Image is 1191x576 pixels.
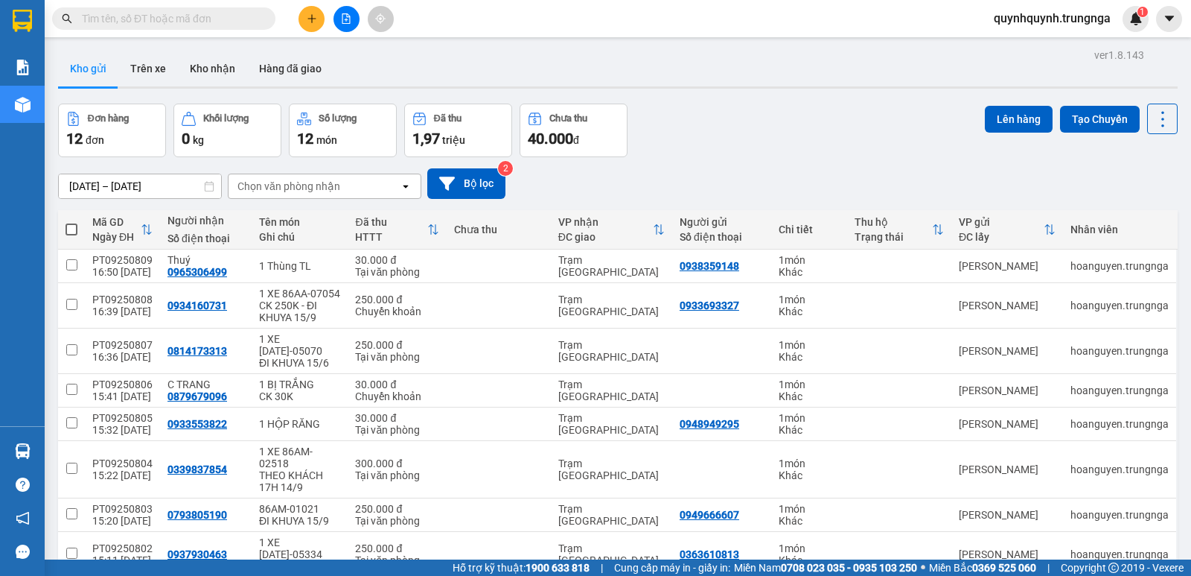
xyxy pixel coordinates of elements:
[404,104,512,157] button: Đã thu1,97 triệu
[779,503,840,515] div: 1 món
[1070,509,1169,521] div: hoanguyen.trungnga
[333,6,360,32] button: file-add
[178,51,247,86] button: Kho nhận
[259,515,340,527] div: ĐI KHUYA 15/9
[412,130,440,148] span: 1,97
[167,418,227,430] div: 0933553822
[400,180,412,192] svg: open
[454,224,543,235] div: Chưa thu
[259,260,340,272] div: 1 Thùng TL
[959,260,1056,272] div: [PERSON_NAME]
[558,503,665,527] div: Trạm [GEOGRAPHIC_DATA]
[779,339,840,351] div: 1 món
[558,216,653,228] div: VP nhận
[16,545,30,559] span: message
[92,339,153,351] div: PT09250807
[355,294,439,306] div: 250.000 đ
[558,294,665,317] div: Trạm [GEOGRAPHIC_DATA]
[614,560,730,576] span: Cung cấp máy in - giấy in:
[319,113,357,124] div: Số lượng
[259,216,340,228] div: Tên món
[259,379,340,390] div: 1 BỊ TRẮNG
[434,113,462,124] div: Đã thu
[355,254,439,266] div: 30.000 đ
[355,379,439,390] div: 30.000 đ
[167,215,244,227] div: Người nhận
[259,503,340,515] div: 86AM-01021
[680,418,739,430] div: 0948949295
[355,390,439,402] div: Chuyển khoản
[1070,463,1169,475] div: hoanguyen.trungnga
[167,254,244,266] div: Thuý
[779,469,840,481] div: Khác
[237,179,340,194] div: Chọn văn phòng nhận
[779,379,840,390] div: 1 món
[959,231,1044,243] div: ĐC lấy
[15,60,31,75] img: solution-icon
[167,232,244,244] div: Số điện thoại
[16,478,30,492] span: question-circle
[558,231,653,243] div: ĐC giao
[847,210,951,250] th: Toggle SortBy
[92,306,153,317] div: 16:39 [DATE]
[355,412,439,424] div: 30.000 đ
[259,333,340,357] div: 1 XE 86AD-05070
[92,379,153,390] div: PT09250806
[549,113,587,124] div: Chưa thu
[959,384,1056,396] div: [PERSON_NAME]
[1070,418,1169,430] div: hoanguyen.trungnga
[1163,12,1176,25] span: caret-down
[167,379,244,390] div: C TRANG
[66,130,83,148] span: 12
[1060,106,1140,133] button: Tạo Chuyến
[16,511,30,525] span: notification
[779,351,840,363] div: Khác
[779,224,840,235] div: Chi tiết
[1070,260,1169,272] div: hoanguyen.trungnga
[779,294,840,306] div: 1 món
[92,216,141,228] div: Mã GD
[193,134,204,146] span: kg
[921,565,925,571] span: ⚪️
[779,515,840,527] div: Khác
[601,560,603,576] span: |
[259,390,340,402] div: CK 30K
[680,548,739,560] div: 0363610813
[959,345,1056,357] div: [PERSON_NAME]
[959,548,1056,560] div: [PERSON_NAME]
[680,509,739,521] div: 0949666607
[348,210,447,250] th: Toggle SortBy
[82,10,258,27] input: Tìm tên, số ĐT hoặc mã đơn
[92,231,141,243] div: Ngày ĐH
[734,560,917,576] span: Miền Nam
[779,412,840,424] div: 1 món
[1094,47,1144,63] div: ver 1.8.143
[355,469,439,481] div: Tại văn phòng
[316,134,337,146] span: món
[453,560,590,576] span: Hỗ trợ kỹ thuật:
[558,379,665,402] div: Trạm [GEOGRAPHIC_DATA]
[972,562,1036,574] strong: 0369 525 060
[951,210,1063,250] th: Toggle SortBy
[92,294,153,306] div: PT09250808
[959,418,1056,430] div: [PERSON_NAME]
[92,390,153,402] div: 15:41 [DATE]
[1070,300,1169,311] div: hoanguyen.trungnga
[355,216,427,228] div: Đã thu
[355,503,439,515] div: 250.000 đ
[92,469,153,481] div: 15:22 [DATE]
[58,104,166,157] button: Đơn hàng12đơn
[92,542,153,554] div: PT09250802
[355,458,439,469] div: 300.000 đ
[520,104,628,157] button: Chưa thu40.000đ
[573,134,579,146] span: đ
[1156,6,1182,32] button: caret-down
[355,351,439,363] div: Tại văn phòng
[1129,12,1143,25] img: icon-new-feature
[982,9,1123,28] span: quynhquynh.trungnga
[259,288,340,300] div: 1 XE 86AA-07054
[368,6,394,32] button: aim
[182,130,190,148] span: 0
[58,51,118,86] button: Kho gửi
[781,562,917,574] strong: 0708 023 035 - 0935 103 250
